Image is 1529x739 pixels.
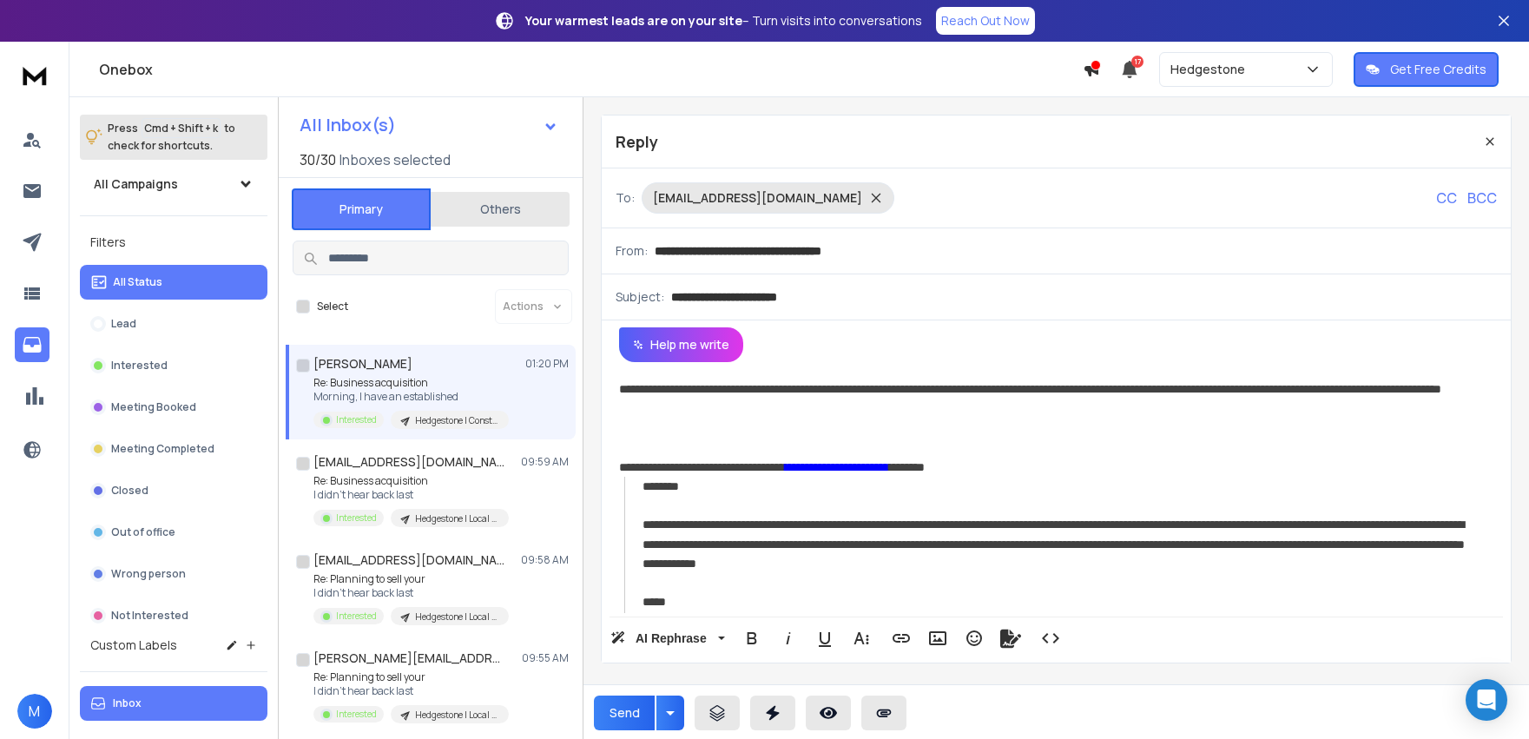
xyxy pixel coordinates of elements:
[336,610,377,623] p: Interested
[594,696,655,730] button: Send
[80,515,267,550] button: Out of office
[80,167,267,201] button: All Campaigns
[111,484,148,498] p: Closed
[80,598,267,633] button: Not Interested
[415,512,498,525] p: Hedgestone | Local Business
[616,288,664,306] p: Subject:
[300,149,336,170] span: 30 / 30
[80,390,267,425] button: Meeting Booked
[521,553,569,567] p: 09:58 AM
[313,650,504,667] h1: [PERSON_NAME][EMAIL_ADDRESS][DOMAIN_NAME]
[994,621,1027,656] button: Signature
[80,265,267,300] button: All Status
[336,413,377,426] p: Interested
[336,511,377,525] p: Interested
[17,694,52,729] button: M
[313,488,509,502] p: I didn't hear back last
[313,355,412,373] h1: [PERSON_NAME]
[111,317,136,331] p: Lead
[808,621,841,656] button: Underline (⌘U)
[941,12,1030,30] p: Reach Out Now
[616,242,648,260] p: From:
[111,525,175,539] p: Out of office
[616,129,658,154] p: Reply
[90,637,177,654] h3: Custom Labels
[142,118,221,138] span: Cmd + Shift + k
[313,670,509,684] p: Re: Planning to sell your
[772,621,805,656] button: Italic (⌘I)
[111,609,188,623] p: Not Interested
[885,621,918,656] button: Insert Link (⌘K)
[80,307,267,341] button: Lead
[1466,679,1507,721] div: Open Intercom Messenger
[292,188,431,230] button: Primary
[80,473,267,508] button: Closed
[80,686,267,721] button: Inbox
[111,567,186,581] p: Wrong person
[525,357,569,371] p: 01:20 PM
[653,189,862,207] p: [EMAIL_ADDRESS][DOMAIN_NAME]
[1390,61,1486,78] p: Get Free Credits
[99,59,1083,80] h1: Onebox
[1131,56,1143,68] span: 17
[522,651,569,665] p: 09:55 AM
[80,557,267,591] button: Wrong person
[80,230,267,254] h3: Filters
[632,631,710,646] span: AI Rephrase
[525,12,922,30] p: – Turn visits into conversations
[17,59,52,91] img: logo
[1467,188,1497,208] p: BCC
[607,621,728,656] button: AI Rephrase
[94,175,178,193] h1: All Campaigns
[1354,52,1499,87] button: Get Free Credits
[525,12,742,29] strong: Your warmest leads are on your site
[313,376,509,390] p: Re: Business acquisition
[415,709,498,722] p: Hedgestone | Local Business
[313,390,509,404] p: Morning, I have an established
[113,275,162,289] p: All Status
[317,300,348,313] label: Select
[336,708,377,721] p: Interested
[111,442,214,456] p: Meeting Completed
[113,696,142,710] p: Inbox
[415,610,498,624] p: Hedgestone | Local Business
[958,621,991,656] button: Emoticons
[1436,188,1457,208] p: CC
[313,453,504,471] h1: [EMAIL_ADDRESS][DOMAIN_NAME]
[619,327,743,362] button: Help me write
[845,621,878,656] button: More Text
[111,400,196,414] p: Meeting Booked
[415,414,498,427] p: Hedgestone | Construction
[431,190,570,228] button: Others
[286,108,572,142] button: All Inbox(s)
[313,551,504,569] h1: [EMAIL_ADDRESS][DOMAIN_NAME]
[1170,61,1252,78] p: Hedgestone
[1034,621,1067,656] button: Code View
[313,684,509,698] p: I didn't hear back last
[921,621,954,656] button: Insert Image (⌘P)
[300,116,396,134] h1: All Inbox(s)
[521,455,569,469] p: 09:59 AM
[80,348,267,383] button: Interested
[313,572,509,586] p: Re: Planning to sell your
[108,120,235,155] p: Press to check for shortcuts.
[313,586,509,600] p: I didn't hear back last
[111,359,168,373] p: Interested
[936,7,1035,35] a: Reach Out Now
[80,432,267,466] button: Meeting Completed
[616,189,635,207] p: To:
[313,474,509,488] p: Re: Business acquisition
[339,149,451,170] h3: Inboxes selected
